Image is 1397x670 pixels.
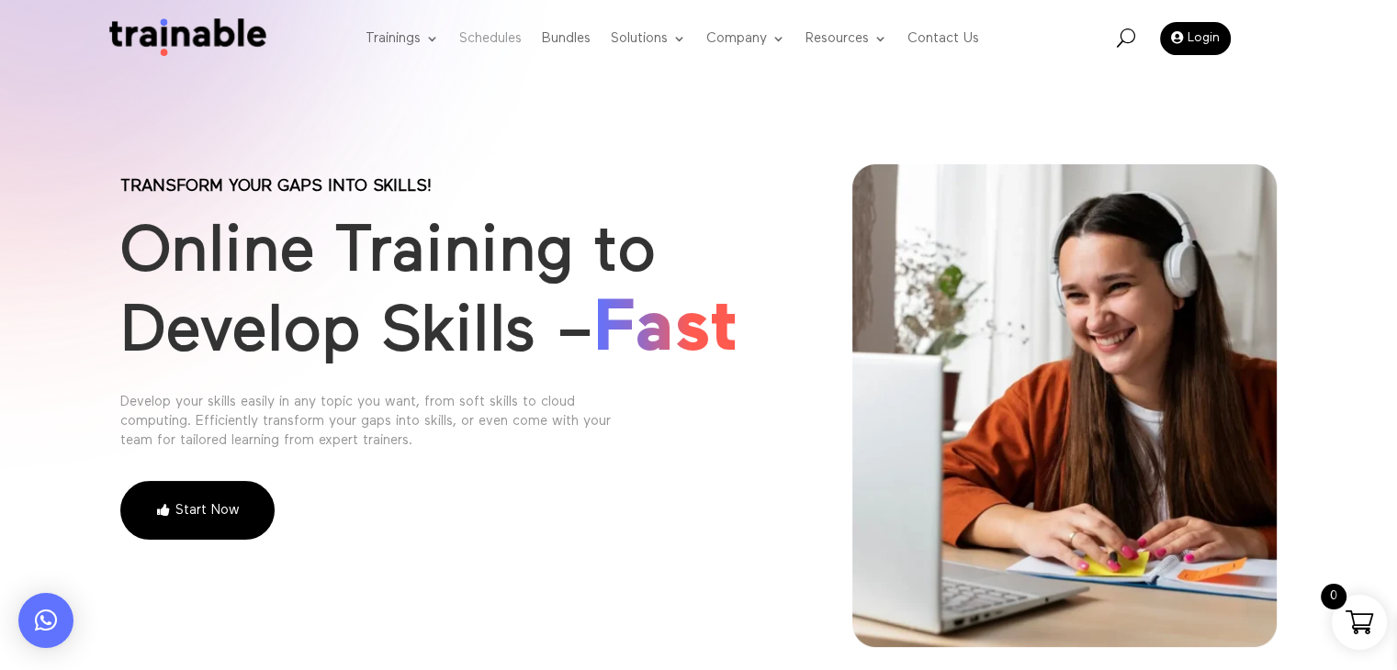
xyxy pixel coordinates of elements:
p: Transform your gaps into skills! [120,179,789,195]
span: 0 [1321,584,1346,609]
a: Company [706,3,785,75]
a: Solutions [611,3,686,75]
h1: Online Training to Develop Skills – [120,214,789,380]
span: Fast [593,293,738,366]
a: Schedules [459,3,522,75]
div: Develop your skills easily in any topic you want, from soft skills to cloud computing. Efficientl... [120,392,644,450]
a: Trainings [366,3,439,75]
a: Login [1160,22,1231,55]
span: U [1116,28,1134,47]
a: Bundles [542,3,591,75]
a: Start Now [120,481,275,540]
a: Resources [806,3,887,75]
img: online training [852,164,1277,647]
a: Contact Us [907,3,979,75]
